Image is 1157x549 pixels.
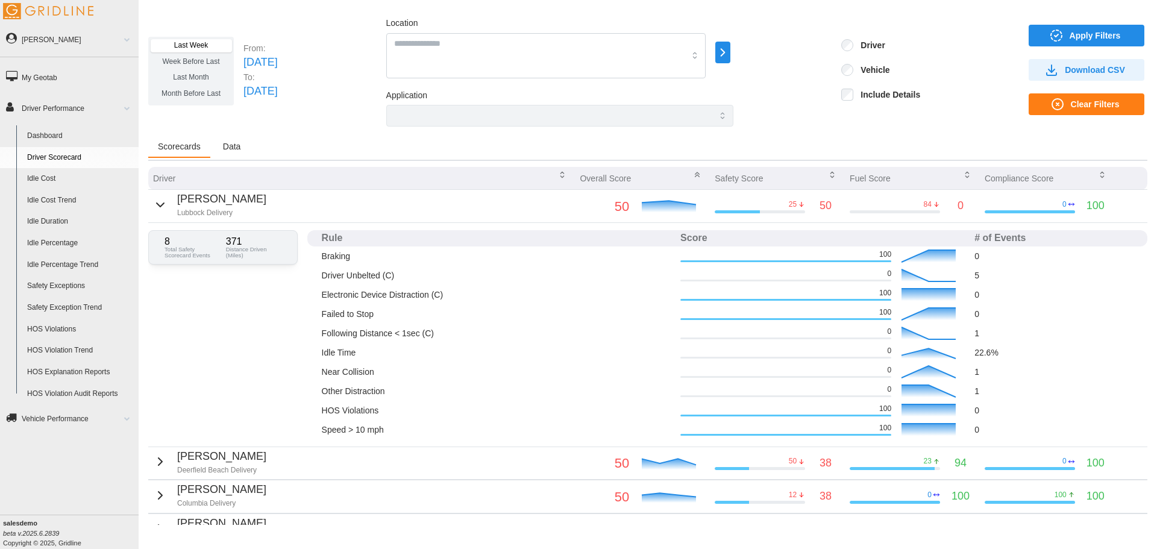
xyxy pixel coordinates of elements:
[715,172,763,184] p: Safety Score
[820,455,832,472] p: 38
[153,191,266,218] button: [PERSON_NAME]Lubbock Delivery
[924,456,932,466] p: 23
[174,41,208,49] span: Last Week
[177,191,266,208] p: [PERSON_NAME]
[853,39,885,51] label: Driver
[22,254,139,276] a: Idle Percentage Trend
[820,488,832,505] p: 38
[924,199,932,210] p: 84
[887,269,891,279] p: 0
[887,365,891,375] p: 0
[1055,524,1067,534] p: 100
[22,190,139,212] a: Idle Cost Trend
[879,307,891,318] p: 100
[879,423,891,433] p: 100
[974,269,1133,281] p: 5
[820,522,832,539] p: 50
[952,522,970,539] p: 100
[322,366,671,378] p: Near Collision
[322,269,671,281] p: Driver Unbelted (C)
[1055,490,1067,500] p: 100
[887,384,891,395] p: 0
[676,230,970,246] th: Score
[955,455,967,472] p: 94
[177,465,266,475] p: Deerfield Beach Delivery
[223,142,241,151] span: Data
[850,172,891,184] p: Fuel Score
[386,17,418,30] label: Location
[927,490,932,500] p: 0
[1086,455,1105,472] p: 100
[1062,456,1067,466] p: 0
[580,519,629,541] p: 50
[158,142,201,151] span: Scorecards
[243,83,278,100] p: [DATE]
[1071,94,1120,115] span: Clear Filters
[985,172,1053,184] p: Compliance Score
[22,275,139,297] a: Safety Exceptions
[153,482,266,509] button: [PERSON_NAME]Columbia Delivery
[789,524,797,534] p: 38
[322,347,671,359] p: Idle Time
[879,404,891,414] p: 100
[887,346,891,356] p: 0
[1029,93,1144,115] button: Clear Filters
[22,233,139,254] a: Idle Percentage
[153,448,266,475] button: [PERSON_NAME]Deerfield Beach Delivery
[974,289,1133,301] p: 0
[322,327,671,339] p: Following Distance < 1sec (C)
[317,230,676,246] th: Rule
[974,385,1133,397] p: 1
[974,404,1133,416] p: 0
[22,362,139,383] a: HOS Explanation Reports
[1086,488,1105,505] p: 100
[22,125,139,147] a: Dashboard
[177,498,266,509] p: Columbia Delivery
[243,42,278,54] p: From:
[322,404,671,416] p: HOS Violations
[322,289,671,301] p: Electronic Device Distraction (C)
[322,424,671,436] p: Speed > 10 mph
[322,250,671,262] p: Braking
[1029,25,1144,46] button: Apply Filters
[927,524,932,534] p: 0
[789,456,797,466] p: 50
[853,89,920,101] label: Include Details
[153,172,175,184] p: Driver
[3,518,139,548] div: Copyright © 2025, Gridline
[958,198,964,215] p: 0
[22,383,139,405] a: HOS Violation Audit Reports
[243,71,278,83] p: To:
[580,486,629,507] p: 50
[879,249,891,260] p: 100
[3,519,37,527] b: salesdemo
[580,453,629,474] p: 50
[952,488,970,505] p: 100
[1070,25,1121,46] span: Apply Filters
[3,530,59,537] i: beta v.2025.6.2839
[853,64,889,76] label: Vehicle
[1062,199,1067,210] p: 0
[974,366,1133,378] p: 1
[386,89,428,102] label: Application
[165,237,220,246] p: 8
[3,3,93,19] img: Gridline
[580,196,629,217] p: 50
[22,319,139,340] a: HOS Violations
[974,308,1133,320] p: 0
[1086,198,1105,215] p: 100
[1093,522,1099,539] p: 0
[161,89,221,98] span: Month Before Last
[1065,60,1125,80] span: Download CSV
[22,147,139,169] a: Driver Scorecard
[173,73,209,81] span: Last Month
[789,199,797,210] p: 25
[820,198,832,215] p: 50
[789,490,797,500] p: 12
[226,246,281,258] p: Distance Driven (Miles)
[974,250,1133,262] p: 0
[153,515,266,542] button: [PERSON_NAME]Columbia Delivery
[165,246,220,258] p: Total Safety Scorecard Events
[22,211,139,233] a: Idle Duration
[322,385,671,397] p: Other Distraction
